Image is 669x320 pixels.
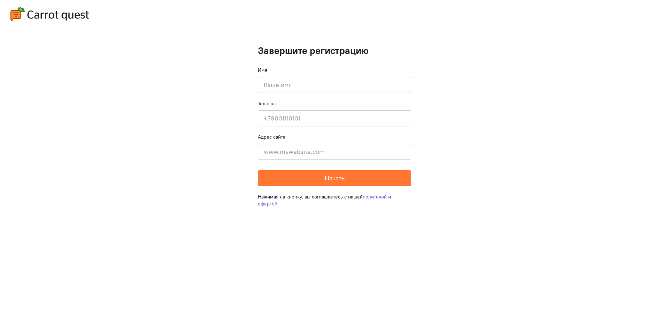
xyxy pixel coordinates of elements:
input: www.mywebsite.com [258,144,411,160]
a: политикой и офертой [258,194,391,207]
button: Начать [258,170,411,186]
input: +79001110101 [258,110,411,126]
label: Имя [258,67,267,73]
img: carrot-quest-logo.svg [10,7,89,21]
div: Нажимая на кнопку, вы соглашаетесь с нашей [258,186,411,214]
h1: Завершите регистрацию [258,45,411,56]
label: Телефон [258,100,277,107]
label: Адрес сайта [258,133,285,140]
span: Начать [325,174,345,182]
input: Ваше имя [258,77,411,93]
